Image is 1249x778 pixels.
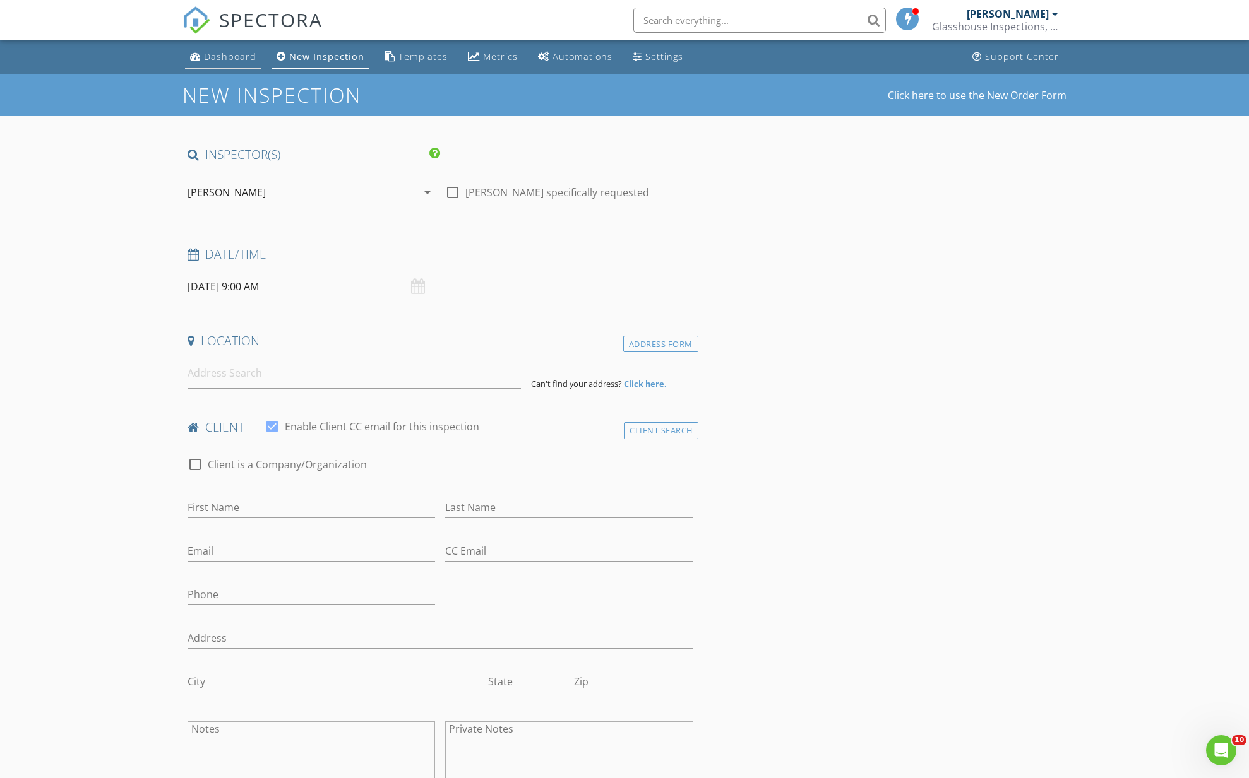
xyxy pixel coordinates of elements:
[188,419,693,435] h4: client
[624,422,698,439] div: Client Search
[888,90,1067,100] a: Click here to use the New Order Form
[553,50,613,62] div: Automations
[188,333,693,349] h4: Location
[967,45,1064,69] a: Support Center
[204,50,256,62] div: Dashboard
[533,45,618,69] a: Automations (Basic)
[628,45,688,69] a: Settings
[463,45,523,69] a: Metrics
[932,20,1058,33] div: Glasshouse Inspections, LLC
[182,84,462,106] h1: New Inspection
[398,50,448,62] div: Templates
[531,378,622,389] span: Can't find your address?
[188,358,521,389] input: Address Search
[633,8,886,33] input: Search everything...
[272,45,369,69] a: New Inspection
[465,186,649,199] label: [PERSON_NAME] specifically requested
[208,458,367,471] label: Client is a Company/Organization
[623,336,698,353] div: Address Form
[219,6,323,33] span: SPECTORA
[285,420,479,433] label: Enable Client CC email for this inspection
[645,50,683,62] div: Settings
[1206,735,1236,765] iframe: Intercom live chat
[483,50,518,62] div: Metrics
[182,6,210,34] img: The Best Home Inspection Software - Spectora
[624,378,667,389] strong: Click here.
[188,246,693,262] h4: Date/Time
[420,185,435,200] i: arrow_drop_down
[188,187,266,198] div: [PERSON_NAME]
[379,45,453,69] a: Templates
[185,45,261,69] a: Dashboard
[188,271,435,302] input: Select date
[188,146,440,163] h4: INSPECTOR(S)
[967,8,1049,20] div: [PERSON_NAME]
[289,50,364,62] div: New Inspection
[985,50,1059,62] div: Support Center
[182,17,323,44] a: SPECTORA
[1232,735,1246,745] span: 10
